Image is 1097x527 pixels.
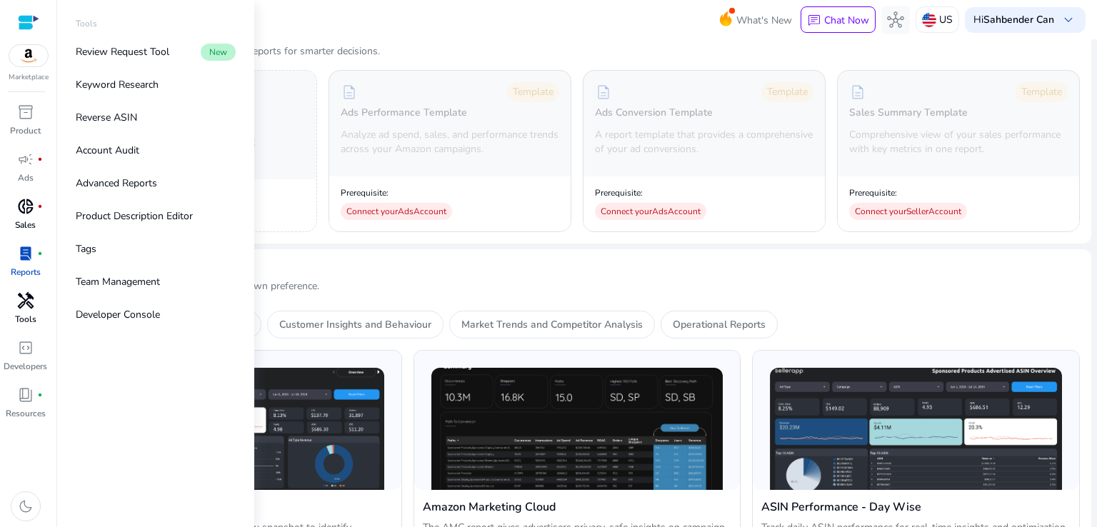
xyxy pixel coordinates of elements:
[17,198,34,215] span: donut_small
[15,219,36,231] p: Sales
[9,45,48,66] img: amazon.svg
[76,44,169,59] p: Review Request Tool
[673,317,766,332] p: Operational Reports
[507,82,559,102] div: Template
[17,104,34,121] span: inventory_2
[17,386,34,403] span: book_4
[922,13,936,27] img: us.svg
[849,187,967,199] p: Prerequisite:
[887,11,904,29] span: hub
[341,187,452,199] p: Prerequisite:
[76,241,96,256] p: Tags
[11,266,41,278] p: Reports
[849,203,967,220] div: Connect your Seller Account
[1060,11,1077,29] span: keyboard_arrow_down
[37,392,43,398] span: fiber_manual_record
[76,209,193,224] p: Product Description Editor
[761,82,813,102] div: Template
[4,360,47,373] p: Developers
[17,292,34,309] span: handyman
[76,17,97,30] p: Tools
[17,151,34,168] span: campaign
[17,498,34,515] span: dark_mode
[341,128,559,156] p: Analyze ad spend, sales, and performance trends across your Amazon campaigns.
[37,204,43,209] span: fiber_manual_record
[17,245,34,262] span: lab_profile
[341,203,452,220] div: Connect your Ads Account
[6,407,46,420] p: Resources
[595,84,612,101] span: description
[74,279,1080,293] p: Create your own report based on your own preference.
[17,339,34,356] span: code_blocks
[341,107,467,119] h5: Ads Performance Template
[849,84,866,101] span: description
[18,171,34,184] p: Ads
[341,84,358,101] span: description
[595,128,813,156] p: A report template that provides a comprehensive of your ad conversions.
[807,14,821,28] span: chat
[973,15,1054,25] p: Hi
[37,251,43,256] span: fiber_manual_record
[10,124,41,137] p: Product
[983,13,1054,26] b: Sahbender Can
[824,14,869,27] p: Chat Now
[76,143,139,158] p: Account Audit
[1016,82,1068,102] div: Template
[939,7,953,32] p: US
[849,128,1068,156] p: Comprehensive view of your sales performance with key metrics in one report.
[595,107,713,119] h5: Ads Conversion Template
[37,156,43,162] span: fiber_manual_record
[881,6,910,34] button: hub
[76,176,157,191] p: Advanced Reports
[76,274,160,289] p: Team Management
[9,72,49,83] p: Marketplace
[461,317,643,332] p: Market Trends and Competitor Analysis
[76,110,137,125] p: Reverse ASIN
[76,307,160,322] p: Developer Console
[76,77,159,92] p: Keyword Research
[801,6,876,34] button: chatChat Now
[423,498,732,516] h4: Amazon Marketing Cloud
[15,313,36,326] p: Tools
[595,203,706,220] div: Connect your Ads Account
[761,498,1071,516] h4: ASIN Performance - Day Wise
[595,187,706,199] p: Prerequisite:
[736,8,792,33] span: What's New
[849,107,968,119] h5: Sales Summary Template
[201,44,236,61] span: New
[279,317,431,332] p: Customer Insights and Behaviour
